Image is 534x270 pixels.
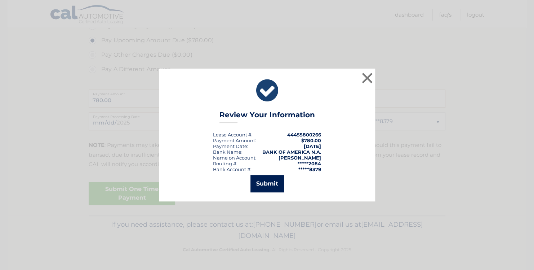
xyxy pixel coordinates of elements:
strong: 44455800266 [287,132,321,138]
span: [DATE] [304,143,321,149]
div: Name on Account: [213,155,257,161]
span: $780.00 [301,138,321,143]
h3: Review Your Information [219,110,315,123]
strong: BANK OF AMERICA N.A. [262,149,321,155]
div: Bank Name: [213,149,242,155]
div: Routing #: [213,161,237,166]
div: Bank Account #: [213,166,252,172]
span: Payment Date [213,143,247,149]
div: : [213,143,248,149]
div: Lease Account #: [213,132,253,138]
strong: [PERSON_NAME] [279,155,321,161]
div: Payment Amount: [213,138,256,143]
button: Submit [250,175,284,192]
button: × [360,71,374,85]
